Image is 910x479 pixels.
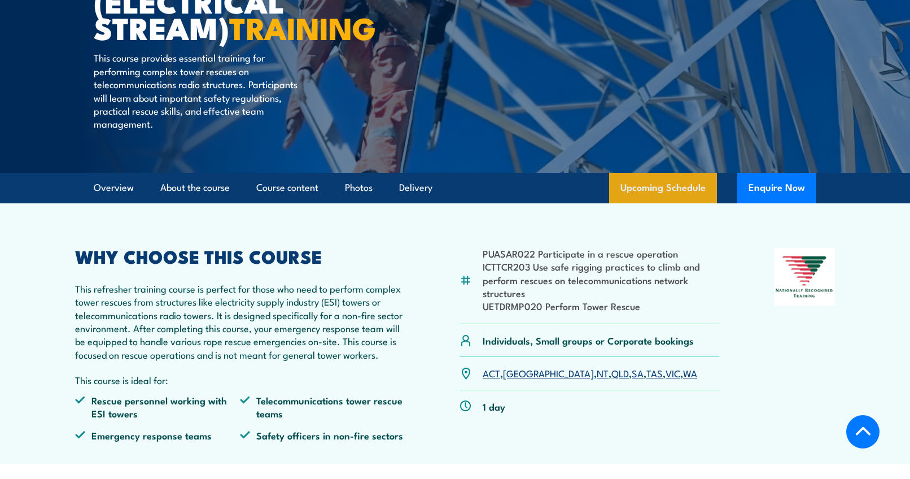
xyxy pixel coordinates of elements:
[483,247,719,260] li: PUASAR022 Participate in a rescue operation
[229,3,376,50] strong: TRAINING
[503,366,594,380] a: [GEOGRAPHIC_DATA]
[646,366,663,380] a: TAS
[399,173,432,203] a: Delivery
[611,366,629,380] a: QLD
[94,51,300,130] p: This course provides essential training for performing complex tower rescues on telecommunication...
[483,366,500,380] a: ACT
[75,248,405,264] h2: WHY CHOOSE THIS COURSE
[345,173,373,203] a: Photos
[256,173,318,203] a: Course content
[160,173,230,203] a: About the course
[75,394,240,420] li: Rescue personnel working with ESI towers
[483,334,694,347] p: Individuals, Small groups or Corporate bookings
[75,429,240,442] li: Emergency response teams
[483,400,505,413] p: 1 day
[632,366,644,380] a: SA
[240,429,405,442] li: Safety officers in non-fire sectors
[737,173,816,203] button: Enquire Now
[683,366,697,380] a: WA
[774,248,835,306] img: Nationally Recognised Training logo.
[75,282,405,361] p: This refresher training course is perfect for those who need to perform complex tower rescues fro...
[666,366,680,380] a: VIC
[483,299,719,312] li: UETDRMP020 Perform Tower Rescue
[483,260,719,299] li: ICTTCR203 Use safe rigging practices to climb and perform rescues on telecommunications network s...
[483,367,697,380] p: , , , , , , ,
[94,173,134,203] a: Overview
[75,373,405,386] p: This course is ideal for:
[597,366,609,380] a: NT
[240,394,405,420] li: Telecommunications tower rescue teams
[609,173,717,203] a: Upcoming Schedule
